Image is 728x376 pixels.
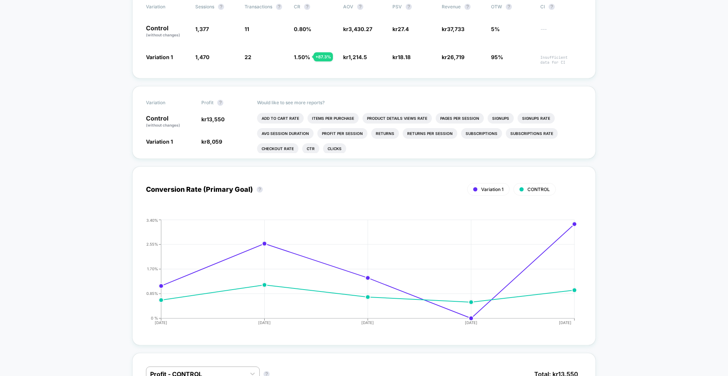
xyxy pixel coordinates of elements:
button: ? [217,100,223,106]
span: Variation 1 [481,186,504,192]
span: 26,719 [447,54,464,60]
button: ? [257,186,263,193]
div: CONVERSION_RATE [138,218,574,332]
button: ? [357,4,363,10]
li: Signups [488,113,514,124]
span: 0.80 % [294,26,311,32]
span: 18.18 [398,54,411,60]
span: AOV [343,4,353,9]
span: kr [392,26,409,32]
span: Sessions [195,4,214,9]
button: ? [464,4,471,10]
button: ? [276,4,282,10]
span: Variation 1 [146,138,173,145]
li: Returns [371,128,399,139]
span: 8,059 [207,138,222,145]
button: ? [406,4,412,10]
tspan: 0.85% [146,291,158,296]
li: Product Details Views Rate [362,113,432,124]
span: 11 [245,26,249,32]
span: CI [540,4,582,10]
span: Variation [146,100,188,106]
span: CR [294,4,300,9]
p: Would like to see more reports? [257,100,582,105]
span: PSV [392,4,402,9]
span: 1,377 [195,26,209,32]
li: Pages Per Session [436,113,484,124]
tspan: [DATE] [362,320,374,325]
span: Profit [201,100,213,105]
span: kr [201,138,222,145]
tspan: [DATE] [465,320,477,325]
li: Subscriptions Rate [506,128,558,139]
tspan: 0 % [151,316,158,320]
span: kr [201,116,224,122]
span: OTW [491,4,533,10]
span: 13,550 [207,116,224,122]
li: Returns Per Session [403,128,457,139]
li: Add To Cart Rate [257,113,304,124]
button: ? [218,4,224,10]
span: kr [442,26,464,32]
tspan: [DATE] [559,320,572,325]
p: Control [146,25,188,38]
span: 1,214.5 [348,54,367,60]
span: Revenue [442,4,461,9]
span: 22 [245,54,251,60]
button: ? [304,4,310,10]
span: 95% [491,54,503,60]
div: + 87.3 % [314,52,333,61]
span: 5% [491,26,500,32]
tspan: 3.40% [146,218,158,222]
li: Items Per Purchase [308,113,359,124]
tspan: 1.70% [147,266,158,271]
span: Insufficient data for CI [540,55,582,65]
tspan: [DATE] [258,320,271,325]
li: Avg Session Duration [257,128,314,139]
span: 3,430.27 [348,26,372,32]
span: --- [540,27,582,38]
span: (without changes) [146,123,180,127]
span: (without changes) [146,33,180,37]
span: kr [442,54,464,60]
span: 37,733 [447,26,464,32]
span: kr [343,26,372,32]
p: Control [146,115,194,128]
span: kr [343,54,367,60]
li: Ctr [302,143,319,154]
li: Clicks [323,143,346,154]
li: Subscriptions [461,128,502,139]
span: Variation 1 [146,54,173,60]
button: ? [506,4,512,10]
span: kr [392,54,411,60]
button: ? [549,4,555,10]
span: CONTROL [527,186,550,192]
tspan: [DATE] [155,320,167,325]
span: Transactions [245,4,272,9]
li: Profit Per Session [317,128,367,139]
li: Signups Rate [518,113,555,124]
span: Variation [146,4,188,10]
span: 1,470 [195,54,209,60]
li: Checkout Rate [257,143,298,154]
span: 1.50 % [294,54,310,60]
span: 27.4 [398,26,409,32]
tspan: 2.55% [146,242,158,246]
